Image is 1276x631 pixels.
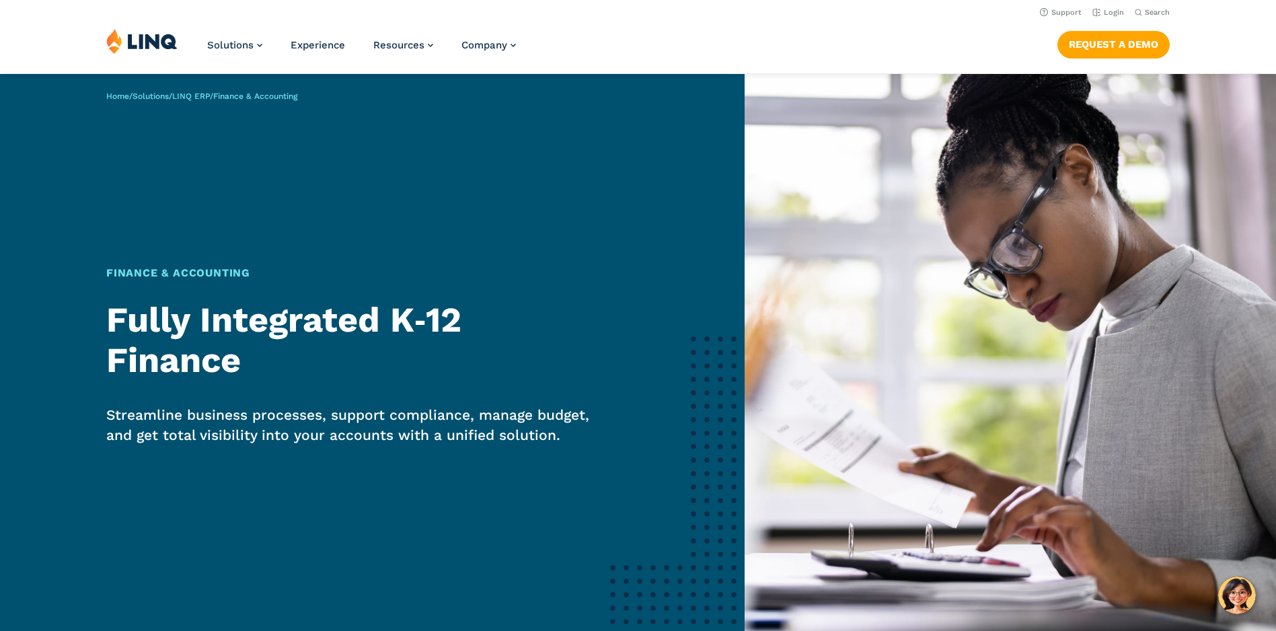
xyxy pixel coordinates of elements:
a: Support [1040,8,1082,17]
span: Solutions [207,39,254,51]
img: LINQ | K‑12 Software [106,28,178,54]
nav: Button Navigation [1057,28,1170,58]
button: Open Search Bar [1135,7,1170,17]
strong: Fully Integrated K‑12 Finance [106,299,461,381]
span: / / / [106,91,297,101]
a: Solutions [207,39,262,51]
span: Finance & Accounting [213,91,297,101]
a: Login [1092,8,1124,17]
a: Experience [291,39,345,51]
button: Hello, have a question? Let’s chat. [1218,577,1256,614]
a: Request a Demo [1057,31,1170,58]
span: Search [1145,8,1170,17]
a: Resources [373,39,433,51]
a: Home [106,91,129,101]
a: Solutions [133,91,169,101]
span: Resources [373,39,424,51]
h1: Finance & Accounting [106,265,609,281]
a: LINQ ERP [172,91,210,101]
p: Streamline business processes, support compliance, manage budget, and get total visibility into y... [106,405,609,445]
nav: Primary Navigation [207,28,516,73]
a: Company [461,39,516,51]
span: Company [461,39,507,51]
